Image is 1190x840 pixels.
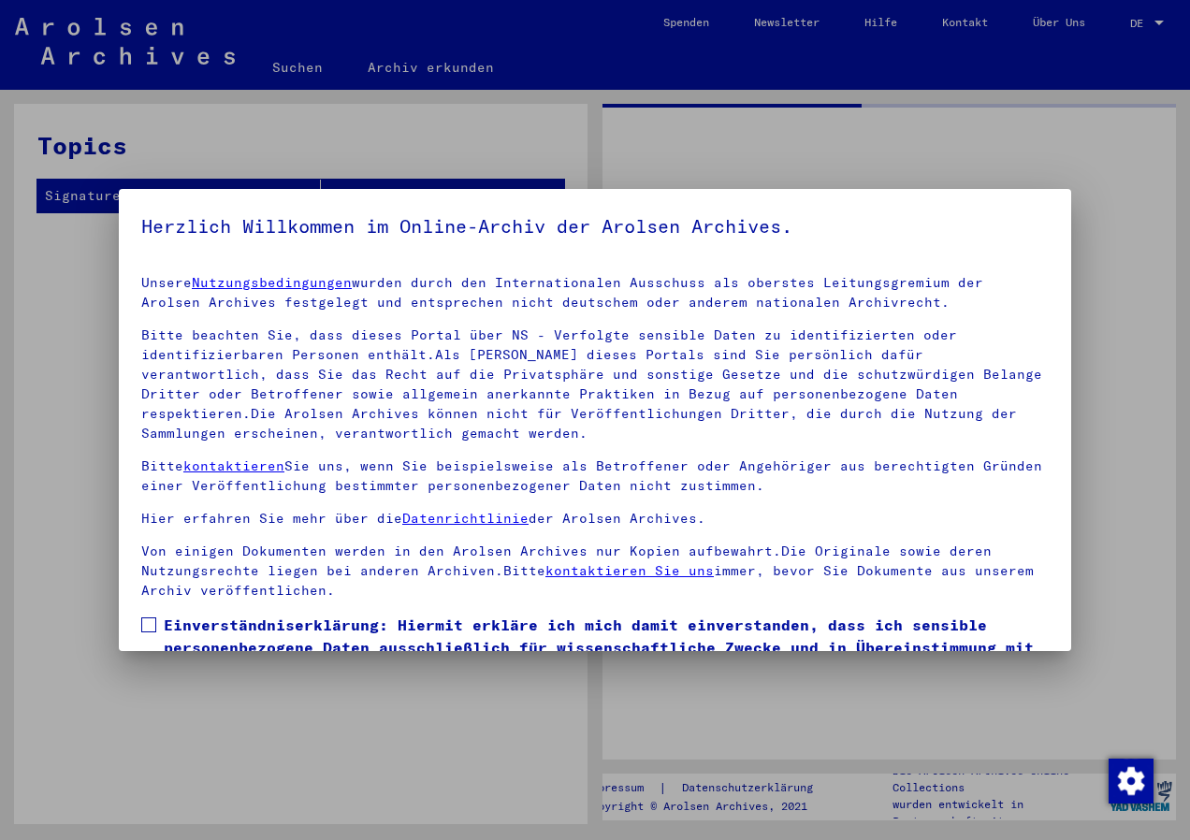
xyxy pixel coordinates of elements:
[141,211,1049,241] h5: Herzlich Willkommen im Online-Archiv der Arolsen Archives.
[545,562,714,579] a: kontaktieren Sie uns
[1108,758,1153,803] div: Zustimmung ändern
[141,326,1049,443] p: Bitte beachten Sie, dass dieses Portal über NS - Verfolgte sensible Daten zu identifizierten oder...
[141,456,1049,496] p: Bitte Sie uns, wenn Sie beispielsweise als Betroffener oder Angehöriger aus berechtigten Gründen ...
[141,509,1049,529] p: Hier erfahren Sie mehr über die der Arolsen Archives.
[141,273,1049,312] p: Unsere wurden durch den Internationalen Ausschuss als oberstes Leitungsgremium der Arolsen Archiv...
[164,614,1049,703] span: Einverständniserklärung: Hiermit erkläre ich mich damit einverstanden, dass ich sensible personen...
[141,542,1049,601] p: Von einigen Dokumenten werden in den Arolsen Archives nur Kopien aufbewahrt.Die Originale sowie d...
[402,510,529,527] a: Datenrichtlinie
[192,274,352,291] a: Nutzungsbedingungen
[1109,759,1154,804] img: Zustimmung ändern
[183,457,284,474] a: kontaktieren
